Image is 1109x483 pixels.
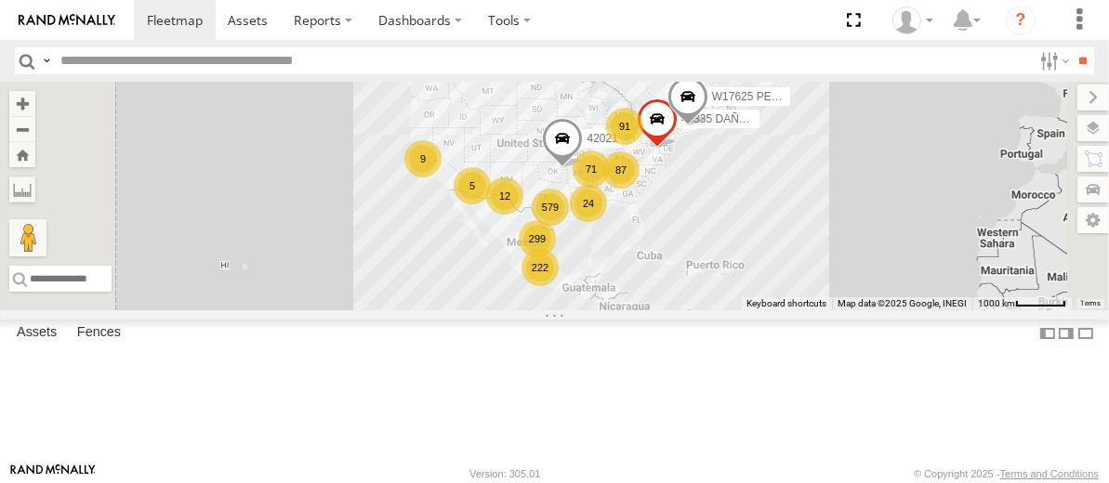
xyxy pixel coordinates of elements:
div: 91 [606,108,643,145]
div: 222 [521,249,559,286]
a: Terms and Conditions [1000,468,1099,479]
div: 12 [486,177,523,215]
label: Dock Summary Table to the Left [1038,320,1057,346]
button: Zoom Home [9,142,35,167]
button: Zoom out [9,116,35,142]
label: Hide Summary Table [1076,320,1095,346]
label: Measure [9,176,35,202]
label: Search Filter Options [1033,47,1073,74]
label: Assets [7,320,66,346]
div: Version: 305.01 [469,468,540,479]
button: Keyboard shortcuts [746,297,826,310]
span: 1000 km [978,298,1015,308]
img: rand-logo.svg [19,14,115,27]
div: 579 [532,189,569,226]
button: Map Scale: 1000 km per 51 pixels [972,297,1072,310]
a: Terms [1081,300,1101,307]
button: Zoom in [9,91,35,116]
div: 299 [519,220,556,257]
button: Drag Pegman onto the map to open Street View [9,219,46,256]
div: 5 [454,167,491,204]
label: Search Query [39,47,54,74]
i: ? [1006,6,1036,35]
label: Map Settings [1077,207,1109,233]
div: Gabriela Espinoza [886,7,940,34]
span: 42021 [587,132,617,145]
a: Visit our Website [10,464,96,483]
div: 71 [573,150,610,188]
label: Dock Summary Table to the Right [1057,320,1076,346]
div: 87 [602,151,640,189]
div: 24 [570,185,607,222]
span: Map data ©2025 Google, INEGI [838,298,967,308]
div: 9 [404,140,442,177]
div: © Copyright 2025 - [914,468,1099,479]
span: W17625 PERDIDO [711,90,807,103]
label: Fences [68,320,130,346]
span: 40335 DAÑADO [680,112,762,125]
